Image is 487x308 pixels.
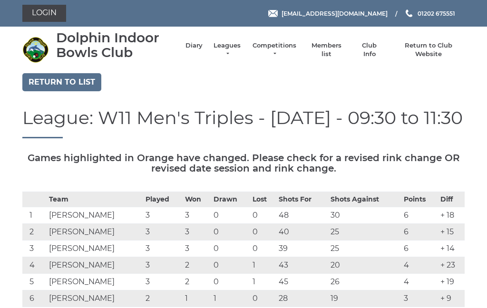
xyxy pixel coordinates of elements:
td: 45 [276,274,328,290]
td: 0 [211,274,250,290]
td: 3 [143,241,182,257]
td: 3 [401,290,438,307]
td: + 19 [438,274,465,290]
a: Competitions [252,41,297,58]
td: 0 [211,224,250,241]
a: Email [EMAIL_ADDRESS][DOMAIN_NAME] [268,9,388,18]
td: 43 [276,257,328,274]
td: 30 [328,207,401,224]
td: 2 [183,274,211,290]
td: 19 [328,290,401,307]
td: 40 [276,224,328,241]
td: [PERSON_NAME] [47,290,143,307]
td: 6 [22,290,47,307]
td: 3 [183,207,211,224]
td: + 15 [438,224,465,241]
a: Diary [185,41,203,50]
td: 2 [183,257,211,274]
th: Won [183,192,211,207]
td: [PERSON_NAME] [47,207,143,224]
td: 3 [143,274,182,290]
a: Members list [306,41,346,58]
td: 28 [276,290,328,307]
img: Dolphin Indoor Bowls Club [22,37,49,63]
a: Return to list [22,73,101,91]
td: 1 [22,207,47,224]
th: Drawn [211,192,250,207]
td: + 18 [438,207,465,224]
td: 6 [401,224,438,241]
td: 25 [328,241,401,257]
td: 3 [183,241,211,257]
a: Leagues [212,41,242,58]
th: Played [143,192,182,207]
td: 0 [250,207,276,224]
td: 1 [250,257,276,274]
td: 3 [143,257,182,274]
a: Return to Club Website [393,41,465,58]
td: 6 [401,241,438,257]
div: Dolphin Indoor Bowls Club [56,30,176,60]
td: 6 [401,207,438,224]
td: 3 [143,207,182,224]
td: 26 [328,274,401,290]
td: 3 [183,224,211,241]
th: Shots Against [328,192,401,207]
h1: League: W11 Men's Triples - [DATE] - 09:30 to 11:30 [22,108,465,139]
h5: Games highlighted in Orange have changed. Please check for a revised rink change OR revised date ... [22,153,465,173]
td: + 9 [438,290,465,307]
td: [PERSON_NAME] [47,257,143,274]
th: Lost [250,192,276,207]
td: 2 [22,224,47,241]
td: 0 [211,241,250,257]
td: 0 [211,257,250,274]
td: + 23 [438,257,465,274]
td: 4 [401,257,438,274]
td: [PERSON_NAME] [47,224,143,241]
img: Email [268,10,278,17]
td: 39 [276,241,328,257]
td: 25 [328,224,401,241]
td: 0 [211,207,250,224]
td: 0 [250,290,276,307]
span: 01202 675551 [418,10,455,17]
th: Team [47,192,143,207]
span: [EMAIL_ADDRESS][DOMAIN_NAME] [282,10,388,17]
td: 1 [211,290,250,307]
img: Phone us [406,10,412,17]
td: [PERSON_NAME] [47,274,143,290]
td: 3 [22,241,47,257]
td: [PERSON_NAME] [47,241,143,257]
th: Diff [438,192,465,207]
td: 3 [143,224,182,241]
td: 1 [250,274,276,290]
td: + 14 [438,241,465,257]
th: Points [401,192,438,207]
a: Phone us 01202 675551 [404,9,455,18]
td: 5 [22,274,47,290]
td: 20 [328,257,401,274]
th: Shots For [276,192,328,207]
td: 0 [250,224,276,241]
td: 2 [143,290,182,307]
td: 48 [276,207,328,224]
td: 0 [250,241,276,257]
a: Login [22,5,66,22]
a: Club Info [356,41,383,58]
td: 1 [183,290,211,307]
td: 4 [22,257,47,274]
td: 4 [401,274,438,290]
